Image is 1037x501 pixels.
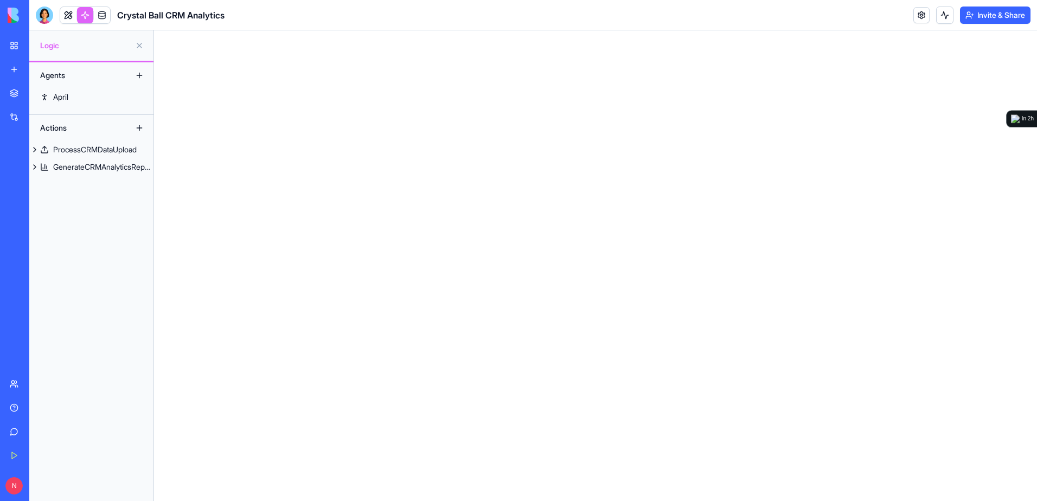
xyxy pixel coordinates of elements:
span: Crystal Ball CRM Analytics [117,9,225,22]
img: logo [8,8,75,23]
div: Actions [35,119,121,137]
span: Logic [40,40,131,51]
div: In 2h [1022,114,1034,123]
div: ProcessCRMDataUpload [53,144,137,155]
a: April [29,88,153,106]
a: ProcessCRMDataUpload [29,141,153,158]
div: April [53,92,68,102]
div: GenerateCRMAnalyticsReport [53,162,153,172]
div: Agents [35,67,121,84]
a: GenerateCRMAnalyticsReport [29,158,153,176]
button: Invite & Share [960,7,1030,24]
img: logo [1011,114,1020,123]
span: N [5,477,23,494]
